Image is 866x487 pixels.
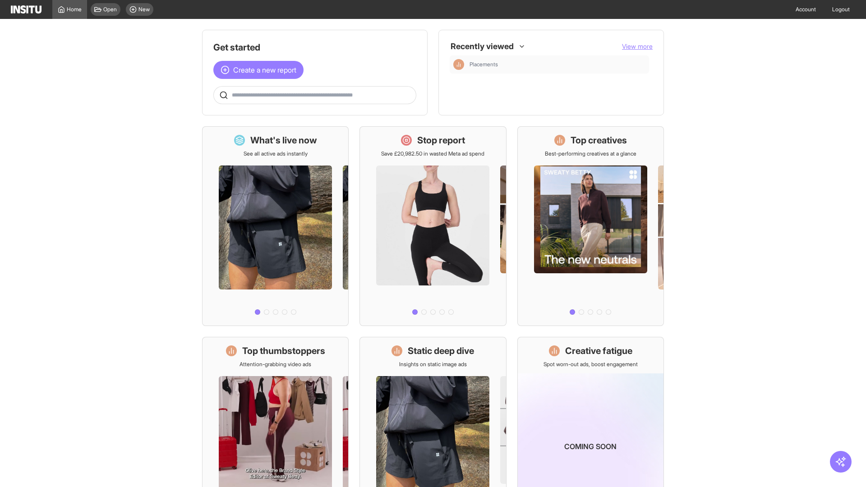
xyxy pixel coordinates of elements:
[250,134,317,147] h1: What's live now
[240,361,311,368] p: Attention-grabbing video ads
[202,126,349,326] a: What's live nowSee all active ads instantly
[622,42,653,50] span: View more
[453,59,464,70] div: Insights
[138,6,150,13] span: New
[11,5,41,14] img: Logo
[622,42,653,51] button: View more
[213,61,304,79] button: Create a new report
[571,134,627,147] h1: Top creatives
[417,134,465,147] h1: Stop report
[244,150,308,157] p: See all active ads instantly
[213,41,416,54] h1: Get started
[470,61,645,68] span: Placements
[470,61,498,68] span: Placements
[242,345,325,357] h1: Top thumbstoppers
[408,345,474,357] h1: Static deep dive
[103,6,117,13] span: Open
[381,150,484,157] p: Save £20,982.50 in wasted Meta ad spend
[399,361,467,368] p: Insights on static image ads
[359,126,506,326] a: Stop reportSave £20,982.50 in wasted Meta ad spend
[517,126,664,326] a: Top creativesBest-performing creatives at a glance
[545,150,636,157] p: Best-performing creatives at a glance
[233,64,296,75] span: Create a new report
[67,6,82,13] span: Home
